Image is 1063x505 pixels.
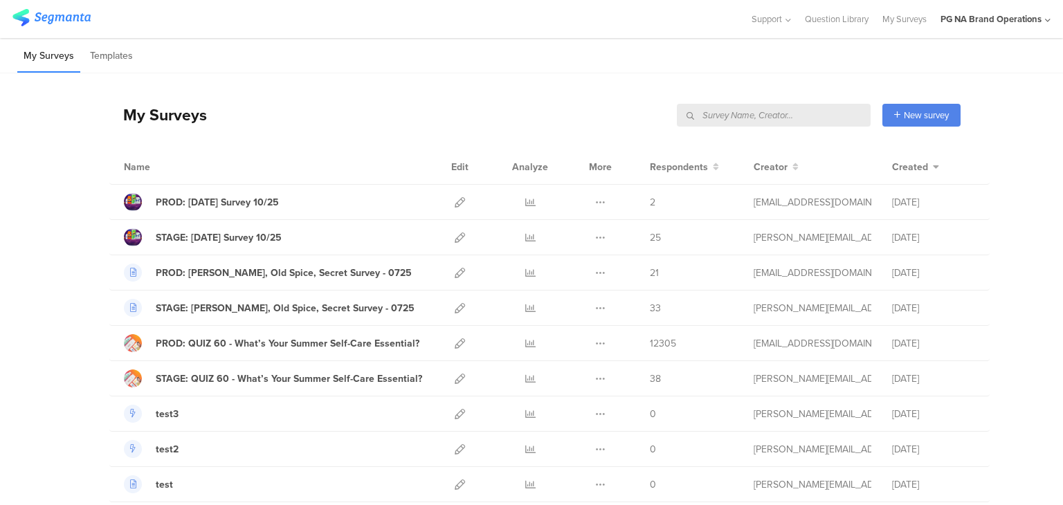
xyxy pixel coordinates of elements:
div: larson.m@pg.com [754,442,871,457]
div: STAGE: Diwali Survey 10/25 [156,230,282,245]
span: New survey [904,109,949,122]
span: Creator [754,160,788,174]
span: 0 [650,407,656,421]
div: PROD: QUIZ 60 - What’s Your Summer Self-Care Essential? [156,336,419,351]
span: Support [752,12,782,26]
div: yadav.vy.3@pg.com [754,266,871,280]
div: Analyze [509,149,551,184]
div: PG NA Brand Operations [941,12,1042,26]
div: kumar.h.7@pg.com [754,336,871,351]
span: 0 [650,442,656,457]
a: test2 [124,440,179,458]
div: [DATE] [892,266,975,280]
button: Created [892,160,939,174]
div: My Surveys [109,103,207,127]
span: Respondents [650,160,708,174]
span: 25 [650,230,661,245]
div: [DATE] [892,195,975,210]
span: 12305 [650,336,676,351]
span: 2 [650,195,655,210]
span: Created [892,160,928,174]
div: STAGE: Olay, Old Spice, Secret Survey - 0725 [156,301,415,315]
input: Survey Name, Creator... [677,104,871,127]
div: [DATE] [892,442,975,457]
a: PROD: [DATE] Survey 10/25 [124,193,279,211]
span: 33 [650,301,661,315]
img: segmanta logo [12,9,91,26]
li: Templates [84,40,139,73]
div: yadav.vy.3@pg.com [754,195,871,210]
div: shirley.j@pg.com [754,301,871,315]
div: larson.m@pg.com [754,407,871,421]
a: PROD: [PERSON_NAME], Old Spice, Secret Survey - 0725 [124,264,412,282]
a: STAGE: QUIZ 60 - What’s Your Summer Self-Care Essential? [124,369,422,387]
li: My Surveys [17,40,80,73]
a: test3 [124,405,179,423]
div: test2 [156,442,179,457]
a: PROD: QUIZ 60 - What’s Your Summer Self-Care Essential? [124,334,419,352]
div: Name [124,160,207,174]
span: 21 [650,266,659,280]
div: [DATE] [892,230,975,245]
div: STAGE: QUIZ 60 - What’s Your Summer Self-Care Essential? [156,371,422,386]
div: PROD: Diwali Survey 10/25 [156,195,279,210]
div: [DATE] [892,301,975,315]
span: 38 [650,371,661,386]
a: STAGE: [DATE] Survey 10/25 [124,228,282,246]
div: PROD: Olay, Old Spice, Secret Survey - 0725 [156,266,412,280]
div: [DATE] [892,477,975,492]
div: [DATE] [892,407,975,421]
div: More [585,149,615,184]
div: [DATE] [892,371,975,386]
div: shirley.j@pg.com [754,230,871,245]
button: Respondents [650,160,719,174]
a: STAGE: [PERSON_NAME], Old Spice, Secret Survey - 0725 [124,299,415,317]
div: test3 [156,407,179,421]
div: [DATE] [892,336,975,351]
div: shirley.j@pg.com [754,371,871,386]
div: test [156,477,173,492]
span: 0 [650,477,656,492]
div: larson.m@pg.com [754,477,871,492]
button: Creator [754,160,799,174]
div: Edit [445,149,475,184]
a: test [124,475,173,493]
